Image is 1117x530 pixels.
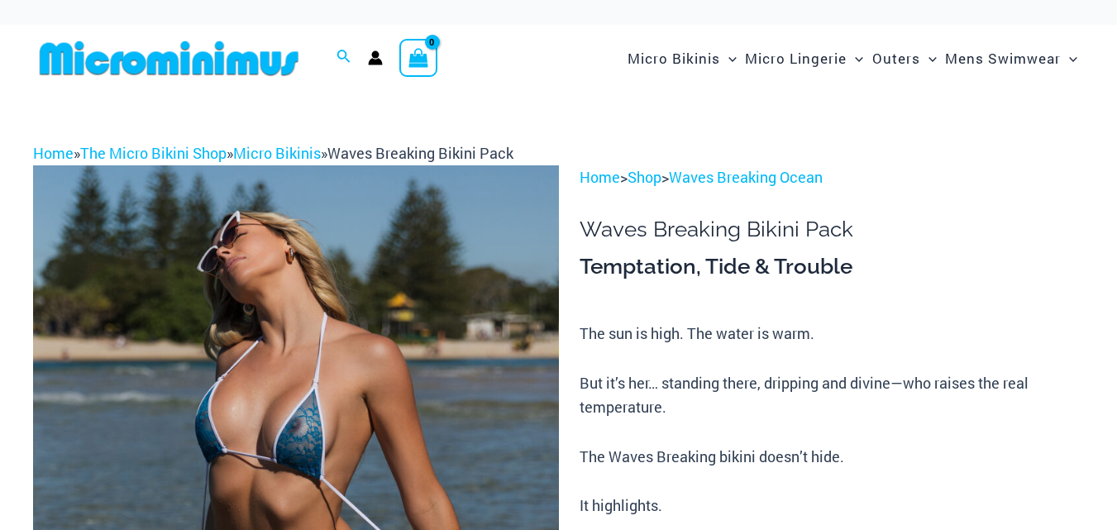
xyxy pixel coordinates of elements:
span: » » » [33,143,513,163]
span: Menu Toggle [920,37,937,79]
img: MM SHOP LOGO FLAT [33,40,305,77]
a: Search icon link [337,47,351,69]
a: View Shopping Cart, empty [399,39,437,77]
span: Menu Toggle [1061,37,1077,79]
a: Home [580,167,620,187]
a: Account icon link [368,50,383,65]
a: Micro Bikinis [233,143,321,163]
nav: Site Navigation [621,31,1084,86]
a: Micro LingerieMenu ToggleMenu Toggle [741,33,867,84]
a: Micro BikinisMenu ToggleMenu Toggle [623,33,741,84]
a: Home [33,143,74,163]
p: > > [580,165,1084,190]
a: The Micro Bikini Shop [80,143,227,163]
span: Micro Lingerie [745,37,847,79]
a: Shop [628,167,661,187]
span: Menu Toggle [847,37,863,79]
a: Waves Breaking Ocean [669,167,823,187]
span: Waves Breaking Bikini Pack [327,143,513,163]
span: Micro Bikinis [628,37,720,79]
h3: Temptation, Tide & Trouble [580,253,1084,281]
a: OutersMenu ToggleMenu Toggle [868,33,941,84]
a: Mens SwimwearMenu ToggleMenu Toggle [941,33,1081,84]
h1: Waves Breaking Bikini Pack [580,217,1084,242]
span: Mens Swimwear [945,37,1061,79]
span: Menu Toggle [720,37,737,79]
span: Outers [872,37,920,79]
